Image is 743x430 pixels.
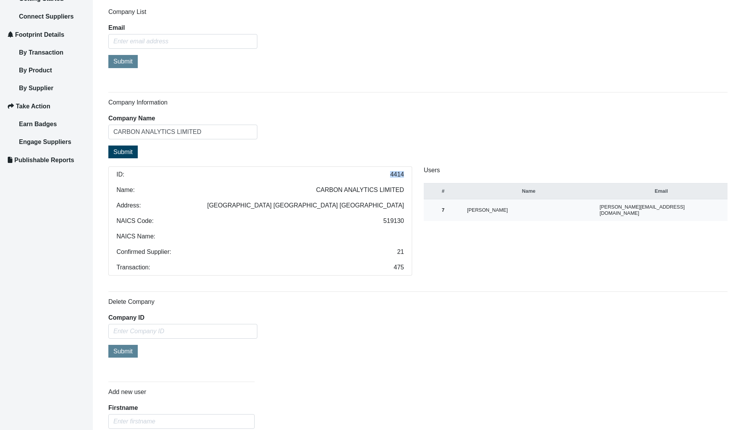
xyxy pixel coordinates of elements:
[15,31,64,38] span: Footprint Details
[390,171,404,178] span: 4414
[19,85,53,91] span: By Supplier
[108,405,138,411] label: Firstname
[108,315,144,321] label: Company ID
[462,199,595,221] td: [PERSON_NAME]
[19,13,74,20] span: Connect Suppliers
[105,238,140,249] em: Start Chat
[10,117,141,232] textarea: Type your message and hit 'Enter'
[108,388,255,396] h6: Add new user
[108,55,138,68] button: Submit
[207,202,404,209] span: [GEOGRAPHIC_DATA] [GEOGRAPHIC_DATA] [GEOGRAPHIC_DATA]
[108,414,255,429] input: Enter firstname
[108,213,412,229] li: NAICS Code:
[108,166,412,183] li: ID:
[108,125,257,139] input: Type the name of the organization
[394,264,404,271] span: 475
[16,103,50,110] span: Take Action
[127,4,146,22] div: Minimize live chat window
[108,345,138,358] button: Submit
[108,198,412,214] li: Address:
[397,249,404,255] span: 21
[108,229,412,245] li: NAICS Name:
[108,34,257,49] input: Enter email address
[108,115,155,122] label: Company Name
[108,182,412,198] li: Name:
[316,187,404,193] span: CARBON ANALYTICS LIMITED
[108,298,728,305] h6: Delete Company
[108,99,728,106] h6: Company Information
[383,218,404,224] span: 519130
[424,183,462,199] th: #
[595,199,728,221] td: [PERSON_NAME][EMAIL_ADDRESS][DOMAIN_NAME]
[9,43,20,54] div: Navigation go back
[108,324,257,339] input: Enter Company ID
[19,121,57,127] span: Earn Badges
[19,49,63,56] span: By Transaction
[113,149,133,155] span: Submit
[108,244,412,260] li: Confirmed Supplier:
[10,94,141,111] input: Enter your email address
[424,199,462,221] th: 7
[108,8,728,15] h6: Company List
[462,183,595,199] th: Name
[595,183,728,199] th: Email
[19,67,52,74] span: By Product
[108,146,138,158] button: Submit
[113,348,133,355] span: Submit
[10,72,141,89] input: Enter your last name
[113,58,133,65] span: Submit
[424,166,728,174] h6: Users
[52,43,142,53] div: Chat with us now
[14,157,74,163] span: Publishable Reports
[19,139,71,145] span: Engage Suppliers
[108,25,125,31] label: Email
[108,260,412,276] li: Transaction:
